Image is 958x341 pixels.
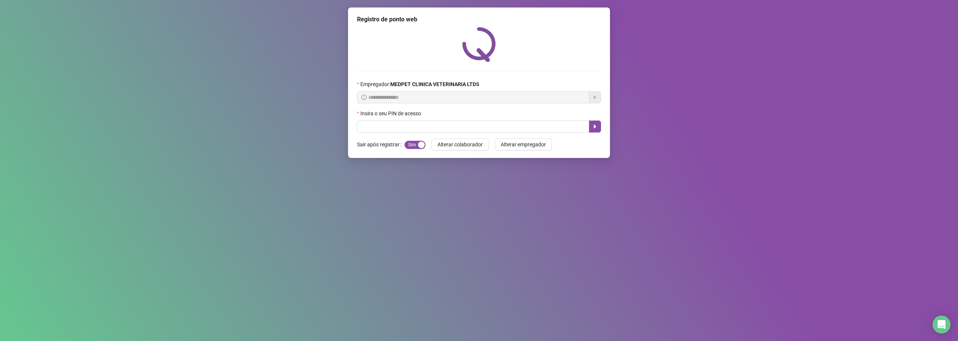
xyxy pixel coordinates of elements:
[360,80,479,88] span: Empregador :
[495,138,552,150] button: Alterar empregador
[357,109,426,118] label: Insira o seu PIN de acesso
[462,27,496,62] img: QRPoint
[431,138,489,150] button: Alterar colaborador
[501,140,546,149] span: Alterar empregador
[357,15,601,24] div: Registro de ponto web
[933,316,951,334] div: Open Intercom Messenger
[592,124,598,130] span: caret-right
[390,81,479,87] strong: MEDPET CLINICA VETERINARIA LTDS
[361,95,367,100] span: info-circle
[357,138,405,150] label: Sair após registrar
[437,140,483,149] span: Alterar colaborador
